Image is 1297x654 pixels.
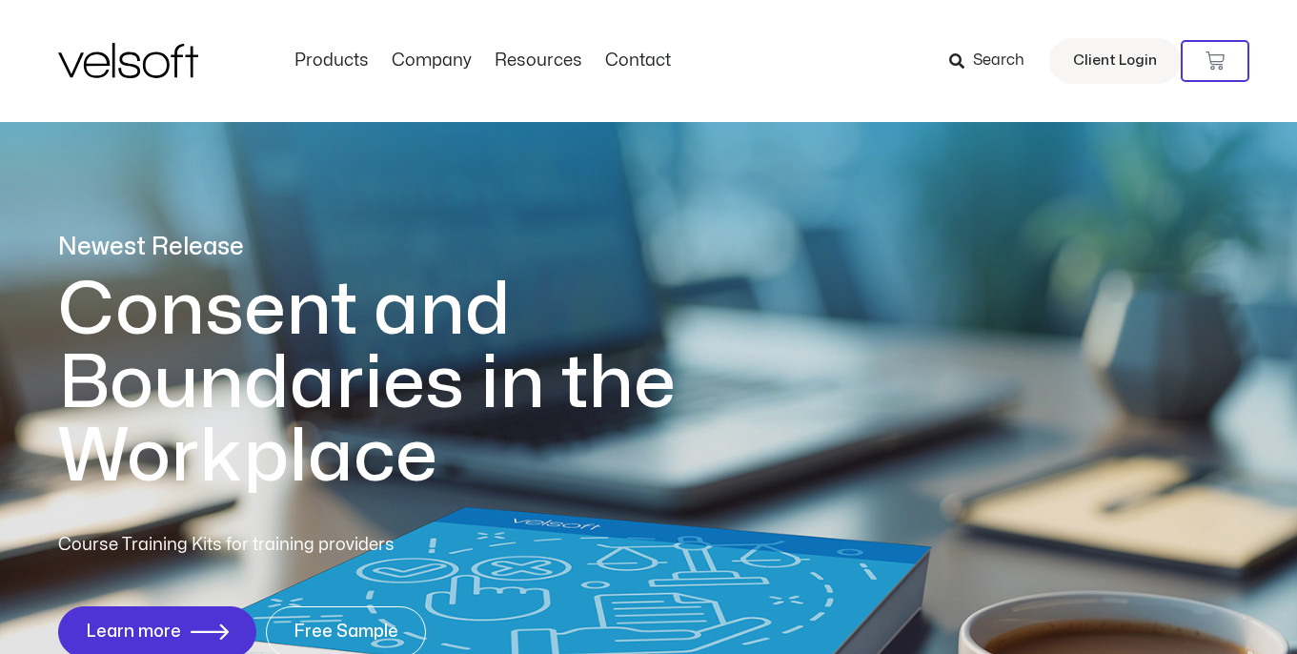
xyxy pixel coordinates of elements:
span: Search [973,49,1024,73]
span: Learn more [86,623,181,642]
a: ProductsMenu Toggle [283,51,380,72]
p: Course Training Kits for training providers [58,532,533,559]
a: Search [949,45,1038,77]
a: CompanyMenu Toggle [380,51,483,72]
span: Free Sample [294,623,398,642]
a: ContactMenu Toggle [594,51,682,72]
nav: Menu [283,51,682,72]
h1: Consent and Boundaries in the Workplace [58,274,754,494]
a: Client Login [1049,38,1181,84]
a: ResourcesMenu Toggle [483,51,594,72]
span: Client Login [1073,49,1157,73]
img: Velsoft Training Materials [58,43,198,78]
p: Newest Release [58,231,754,264]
